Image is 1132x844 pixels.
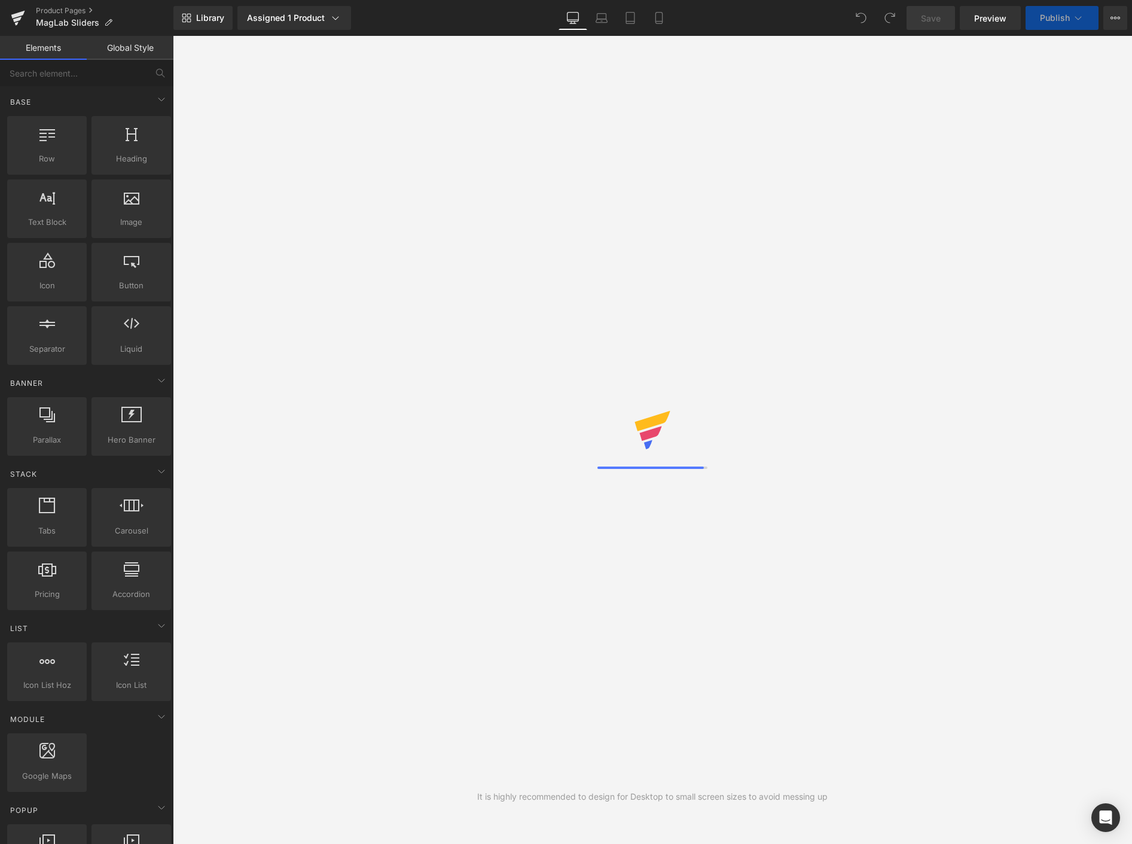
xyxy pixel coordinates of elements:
span: Liquid [95,343,167,355]
span: Save [921,12,941,25]
span: Carousel [95,525,167,537]
span: Popup [9,805,39,816]
span: Module [9,714,46,725]
span: Banner [9,377,44,389]
span: Google Maps [11,770,83,782]
span: Library [196,13,224,23]
a: Mobile [645,6,673,30]
a: Laptop [587,6,616,30]
span: Icon List Hoz [11,679,83,691]
button: More [1103,6,1127,30]
span: Preview [974,12,1006,25]
a: Global Style [87,36,173,60]
span: List [9,623,29,634]
span: Tabs [11,525,83,537]
button: Undo [849,6,873,30]
span: Pricing [11,588,83,601]
span: Publish [1040,13,1070,23]
a: Preview [960,6,1021,30]
span: Text Block [11,216,83,228]
span: Parallax [11,434,83,446]
a: Product Pages [36,6,173,16]
span: Heading [95,153,167,165]
span: Base [9,96,32,108]
div: It is highly recommended to design for Desktop to small screen sizes to avoid messing up [477,790,828,803]
a: Tablet [616,6,645,30]
div: Assigned 1 Product [247,12,341,24]
a: New Library [173,6,233,30]
span: Image [95,216,167,228]
button: Redo [878,6,902,30]
a: Desktop [559,6,587,30]
span: Icon [11,279,83,292]
div: Open Intercom Messenger [1091,803,1120,832]
span: Row [11,153,83,165]
button: Publish [1026,6,1099,30]
span: Icon List [95,679,167,691]
span: Stack [9,468,38,480]
span: Separator [11,343,83,355]
span: Accordion [95,588,167,601]
span: MagLab Sliders [36,18,99,28]
span: Hero Banner [95,434,167,446]
span: Button [95,279,167,292]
